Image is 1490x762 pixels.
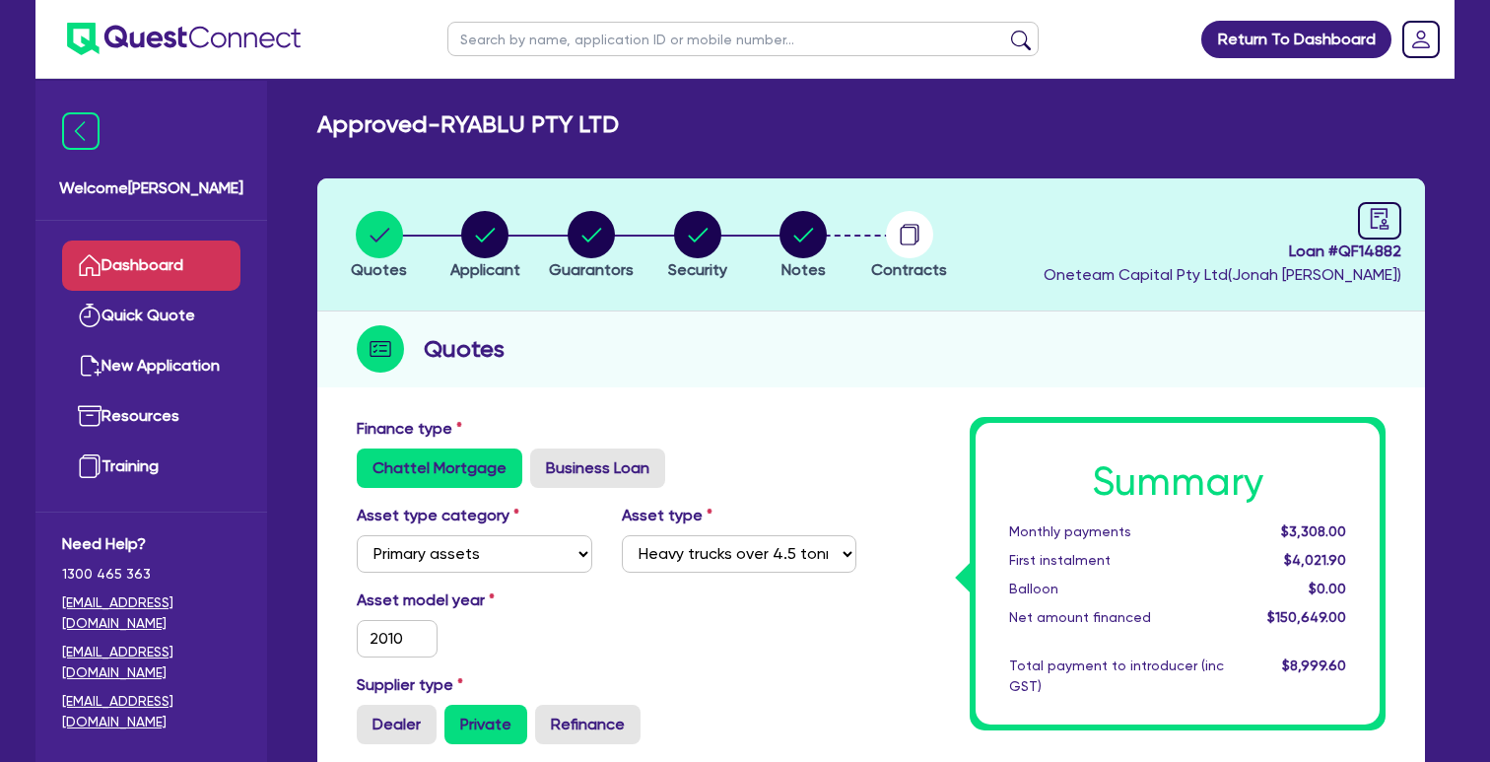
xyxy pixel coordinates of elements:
a: Dropdown toggle [1395,14,1447,65]
span: Guarantors [549,260,634,279]
a: Resources [62,391,240,442]
span: $3,308.00 [1281,523,1346,539]
img: training [78,454,102,478]
a: [EMAIL_ADDRESS][DOMAIN_NAME] [62,642,240,683]
span: Oneteam Capital Pty Ltd ( Jonah [PERSON_NAME] ) [1044,265,1401,284]
a: Return To Dashboard [1201,21,1391,58]
button: Contracts [870,210,948,283]
img: new-application [78,354,102,378]
img: step-icon [357,325,404,373]
div: Net amount financed [994,607,1239,628]
label: Business Loan [530,449,665,488]
div: Balloon [994,579,1239,599]
span: $0.00 [1309,581,1346,596]
a: New Application [62,341,240,391]
img: icon-menu-close [62,112,100,150]
h2: Approved - RYABLU PTY LTD [317,110,619,139]
span: Applicant [450,260,520,279]
button: Applicant [449,210,521,283]
div: Monthly payments [994,521,1239,542]
span: 1300 465 363 [62,564,240,585]
span: Need Help? [62,532,240,556]
button: Guarantors [548,210,635,283]
a: Training [62,442,240,492]
a: audit [1358,202,1401,240]
button: Notes [779,210,828,283]
img: resources [78,404,102,428]
label: Refinance [535,705,641,744]
label: Asset type category [357,504,519,527]
label: Finance type [357,417,462,441]
div: Total payment to introducer (inc GST) [994,656,1239,697]
a: Quick Quote [62,291,240,341]
span: Security [668,260,727,279]
span: Notes [781,260,826,279]
span: Quotes [351,260,407,279]
h1: Summary [1009,458,1346,506]
span: Loan # QF14882 [1044,240,1401,263]
div: First instalment [994,550,1239,571]
button: Security [667,210,728,283]
button: Quotes [350,210,408,283]
a: [EMAIL_ADDRESS][DOMAIN_NAME] [62,691,240,732]
img: quick-quote [78,304,102,327]
label: Asset model year [342,589,607,612]
span: audit [1369,208,1390,230]
span: Contracts [871,260,947,279]
h2: Quotes [424,331,505,367]
label: Dealer [357,705,437,744]
span: $4,021.90 [1284,552,1346,568]
input: Search by name, application ID or mobile number... [447,22,1039,56]
a: Dashboard [62,241,240,291]
span: $8,999.60 [1282,658,1346,673]
label: Supplier type [357,673,463,697]
a: [EMAIL_ADDRESS][DOMAIN_NAME] [62,592,240,634]
span: $150,649.00 [1267,609,1346,625]
label: Asset type [622,504,712,527]
img: quest-connect-logo-blue [67,23,301,55]
label: Private [444,705,527,744]
label: Chattel Mortgage [357,449,522,488]
span: Welcome [PERSON_NAME] [59,176,243,200]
